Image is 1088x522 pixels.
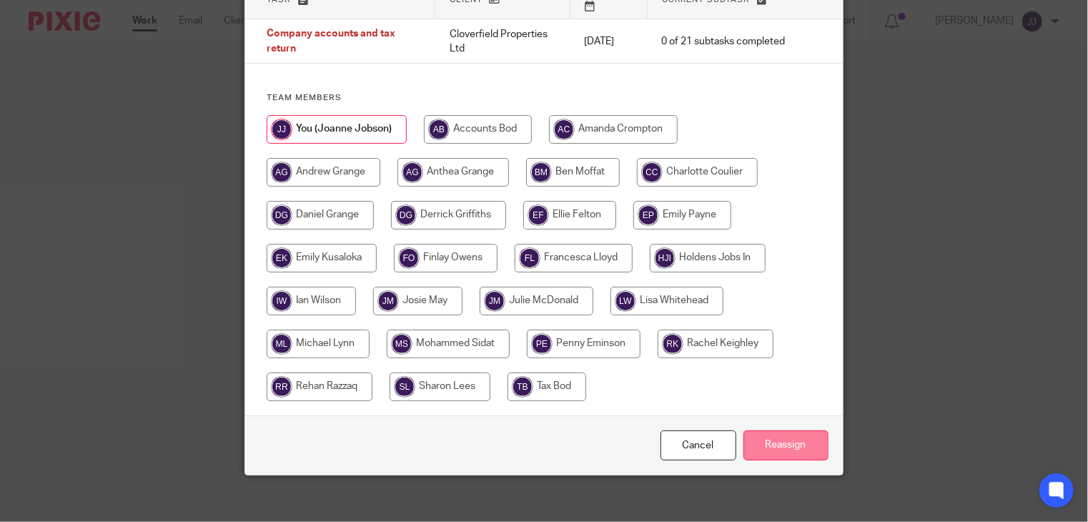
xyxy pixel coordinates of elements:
input: Reassign [743,430,829,461]
a: Close this dialog window [661,430,736,461]
p: Cloverfield Properties Ltd [450,27,555,56]
td: 0 of 21 subtasks completed [648,19,800,64]
span: Company accounts and tax return [267,29,395,54]
h4: Team members [267,92,821,104]
p: [DATE] [584,34,633,49]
